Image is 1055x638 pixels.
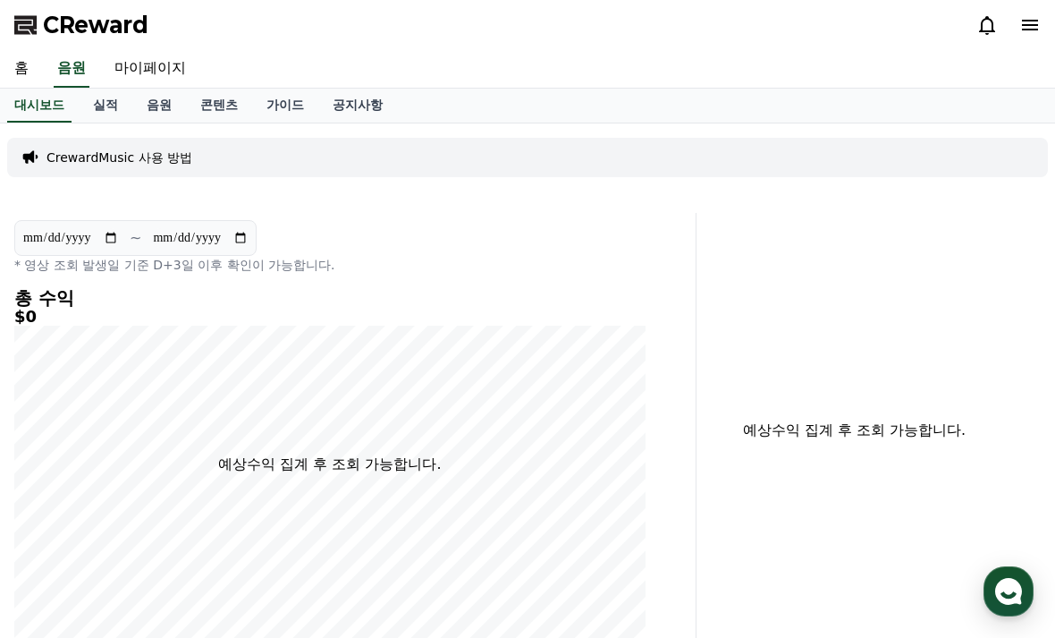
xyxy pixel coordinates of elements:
a: CrewardMusic 사용 방법 [46,149,192,166]
a: 대시보드 [7,89,72,123]
h5: $0 [14,308,646,326]
a: 가이드 [252,89,318,123]
a: 공지사항 [318,89,397,123]
a: 음원 [132,89,186,123]
a: 홈 [5,489,118,534]
span: CReward [43,11,148,39]
p: 예상수익 집계 후 조회 가능합니다. [711,420,998,441]
a: 실적 [79,89,132,123]
p: ~ [130,227,141,249]
a: 설정 [231,489,343,534]
p: 예상수익 집계 후 조회 가능합니다. [218,454,441,475]
a: 마이페이지 [100,50,200,88]
h4: 총 수익 [14,288,646,308]
a: 콘텐츠 [186,89,252,123]
a: 음원 [54,50,89,88]
a: 대화 [118,489,231,534]
span: 홈 [56,516,67,531]
span: 설정 [276,516,298,531]
p: * 영상 조회 발생일 기준 D+3일 이후 확인이 가능합니다. [14,256,646,274]
span: 대화 [164,517,185,532]
a: CReward [14,11,148,39]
